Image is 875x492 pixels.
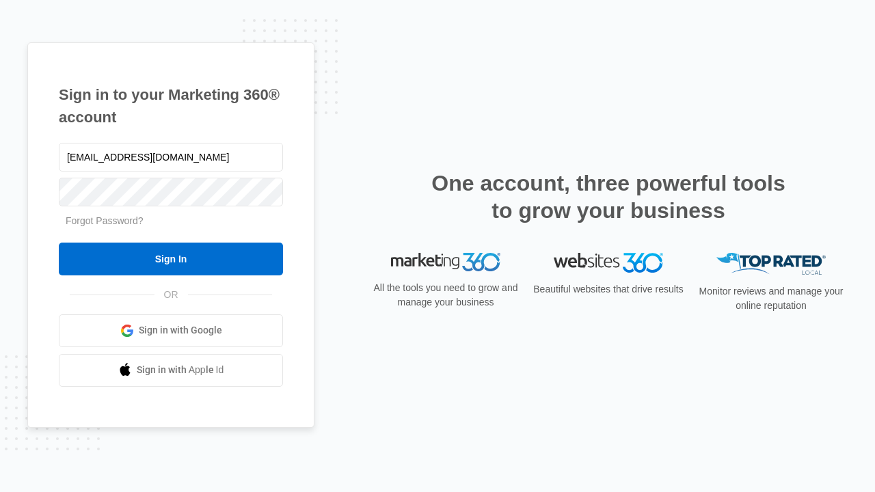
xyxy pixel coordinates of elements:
[391,253,500,272] img: Marketing 360
[427,169,790,224] h2: One account, three powerful tools to grow your business
[716,253,826,275] img: Top Rated Local
[369,281,522,310] p: All the tools you need to grow and manage your business
[59,83,283,128] h1: Sign in to your Marketing 360® account
[695,284,848,313] p: Monitor reviews and manage your online reputation
[59,354,283,387] a: Sign in with Apple Id
[59,143,283,172] input: Email
[532,282,685,297] p: Beautiful websites that drive results
[154,288,188,302] span: OR
[137,363,224,377] span: Sign in with Apple Id
[59,314,283,347] a: Sign in with Google
[554,253,663,273] img: Websites 360
[66,215,144,226] a: Forgot Password?
[139,323,222,338] span: Sign in with Google
[59,243,283,275] input: Sign In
